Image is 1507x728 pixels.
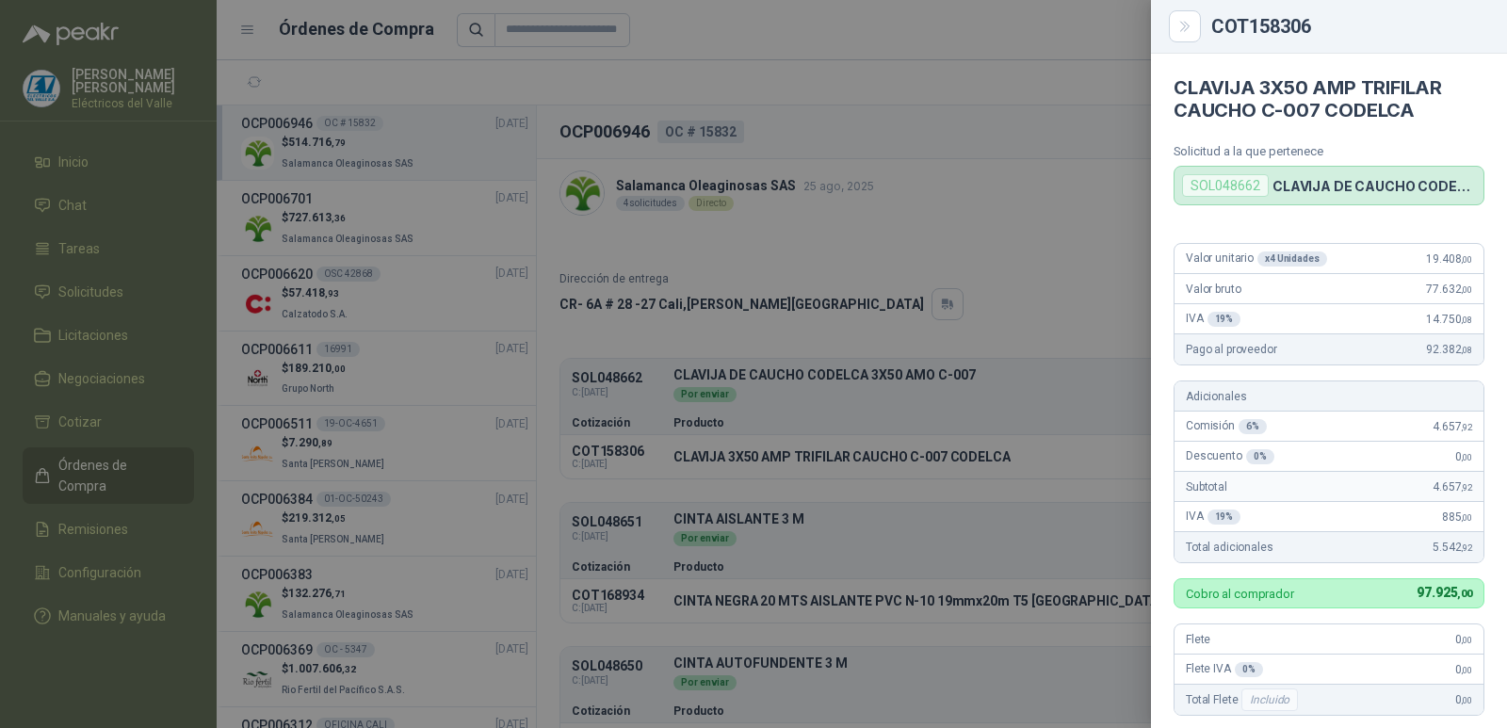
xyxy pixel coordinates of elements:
[1461,695,1472,705] span: ,00
[1239,419,1267,434] div: 6 %
[1174,144,1484,158] p: Solicitud a la que pertenece
[1461,482,1472,493] span: ,92
[1174,76,1484,121] h4: CLAVIJA 3X50 AMP TRIFILAR CAUCHO C-007 CODELCA
[1442,510,1472,524] span: 885
[1433,541,1472,554] span: 5.542
[1461,422,1472,432] span: ,92
[1235,662,1263,677] div: 0 %
[1174,15,1196,38] button: Close
[1186,419,1267,434] span: Comisión
[1186,283,1240,296] span: Valor bruto
[1426,252,1472,266] span: 19.408
[1461,512,1472,523] span: ,00
[1257,251,1327,267] div: x 4 Unidades
[1175,532,1483,562] div: Total adicionales
[1426,313,1472,326] span: 14.750
[1186,480,1227,493] span: Subtotal
[1455,450,1472,463] span: 0
[1207,510,1241,525] div: 19 %
[1455,693,1472,706] span: 0
[1186,251,1327,267] span: Valor unitario
[1272,178,1476,194] p: CLAVIJA DE CAUCHO CODELCA 3X50 AMO C-007
[1186,343,1277,356] span: Pago al proveedor
[1461,452,1472,462] span: ,00
[1461,635,1472,645] span: ,00
[1186,662,1263,677] span: Flete IVA
[1207,312,1241,327] div: 19 %
[1433,420,1472,433] span: 4.657
[1186,449,1274,464] span: Descuento
[1461,254,1472,265] span: ,00
[1455,633,1472,646] span: 0
[1461,315,1472,325] span: ,08
[1175,381,1483,412] div: Adicionales
[1417,585,1472,600] span: 97.925
[1186,312,1240,327] span: IVA
[1211,17,1484,36] div: COT158306
[1433,480,1472,493] span: 4.657
[1186,588,1294,600] p: Cobro al comprador
[1426,283,1472,296] span: 77.632
[1186,688,1302,711] span: Total Flete
[1455,663,1472,676] span: 0
[1186,633,1210,646] span: Flete
[1461,284,1472,295] span: ,00
[1246,449,1274,464] div: 0 %
[1182,174,1269,197] div: SOL048662
[1461,345,1472,355] span: ,08
[1241,688,1298,711] div: Incluido
[1461,542,1472,553] span: ,92
[1186,510,1240,525] span: IVA
[1457,588,1472,600] span: ,00
[1461,665,1472,675] span: ,00
[1426,343,1472,356] span: 92.382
